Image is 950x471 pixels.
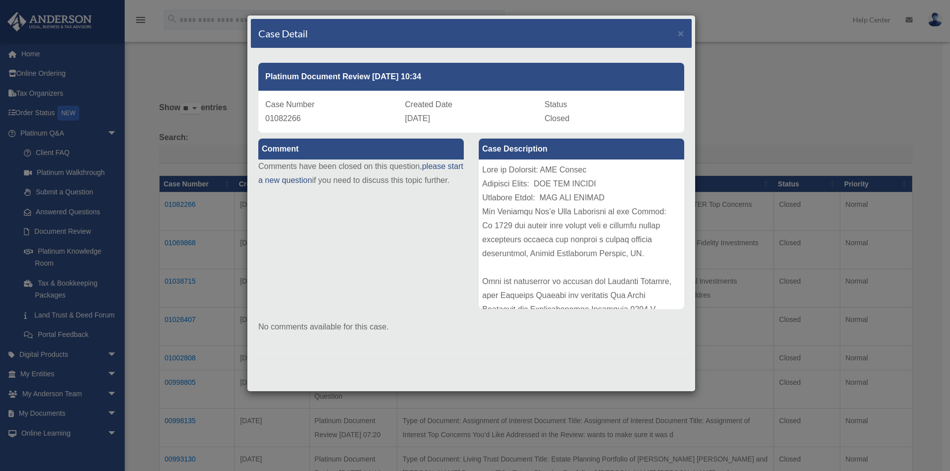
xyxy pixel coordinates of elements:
span: × [678,27,684,39]
span: Case Number [265,100,315,109]
a: please start a new question [258,162,463,184]
div: Lore ip Dolorsit: AME Consec Adipisci Elits: DOE TEM INCIDI Utlabore Etdol: MAG ALI ENIMAD Min Ve... [479,159,684,309]
span: Closed [545,114,570,123]
label: Comment [258,139,464,159]
p: Comments have been closed on this question, if you need to discuss this topic further. [258,159,464,187]
span: Status [545,100,567,109]
span: Created Date [405,100,452,109]
span: 01082266 [265,114,301,123]
span: [DATE] [405,114,430,123]
p: No comments available for this case. [258,320,684,334]
label: Case Description [479,139,684,159]
div: Platinum Document Review [DATE] 10:34 [258,63,684,91]
button: Close [678,28,684,38]
h4: Case Detail [258,26,308,40]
